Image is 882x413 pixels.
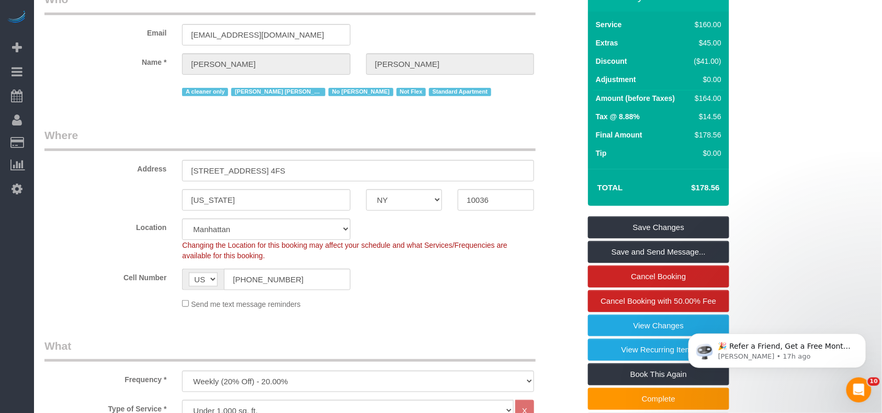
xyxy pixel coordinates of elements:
label: Extras [596,38,618,48]
div: ($41.00) [690,56,721,66]
span: Cancel Booking with 50.00% Fee [601,296,717,305]
legend: What [44,338,536,362]
input: Zip Code [458,189,534,211]
label: Name * [37,53,174,67]
a: Save and Send Message... [588,241,729,263]
label: Service [596,19,622,30]
div: $0.00 [690,148,721,158]
input: Email [182,24,350,45]
label: Email [37,24,174,38]
div: $0.00 [690,74,721,85]
input: Cell Number [224,269,350,290]
a: Complete [588,388,729,410]
span: A cleaner only [182,88,228,96]
div: $164.00 [690,93,721,104]
input: Last Name [366,53,534,75]
img: Automaid Logo [6,10,27,25]
label: Amount (before Taxes) [596,93,675,104]
div: $45.00 [690,38,721,48]
div: $178.56 [690,130,721,140]
iframe: Intercom notifications message [673,312,882,385]
label: Location [37,219,174,233]
div: $14.56 [690,111,721,122]
a: View Recurring Items [588,339,729,361]
input: City [182,189,350,211]
h4: $178.56 [660,183,720,192]
iframe: Intercom live chat [846,377,872,403]
span: Not Flex [397,88,426,96]
a: Cancel Booking with 50.00% Fee [588,290,729,312]
a: View Changes [588,315,729,337]
a: Cancel Booking [588,266,729,288]
label: Cell Number [37,269,174,283]
label: Discount [596,56,627,66]
span: No [PERSON_NAME] [329,88,393,96]
label: Address [37,160,174,174]
span: Standard Apartment [429,88,491,96]
a: Book This Again [588,363,729,385]
span: [PERSON_NAME] [PERSON_NAME] Requested [231,88,325,96]
span: 10 [868,377,880,386]
input: First Name [182,53,350,75]
legend: Where [44,128,536,151]
span: Changing the Location for this booking may affect your schedule and what Services/Frequencies are... [182,241,507,260]
div: $160.00 [690,19,721,30]
label: Tax @ 8.88% [596,111,640,122]
label: Tip [596,148,607,158]
label: Frequency * [37,371,174,385]
strong: Total [597,183,623,192]
span: Send me text message reminders [191,300,300,308]
label: Adjustment [596,74,636,85]
a: Save Changes [588,216,729,238]
label: Final Amount [596,130,642,140]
